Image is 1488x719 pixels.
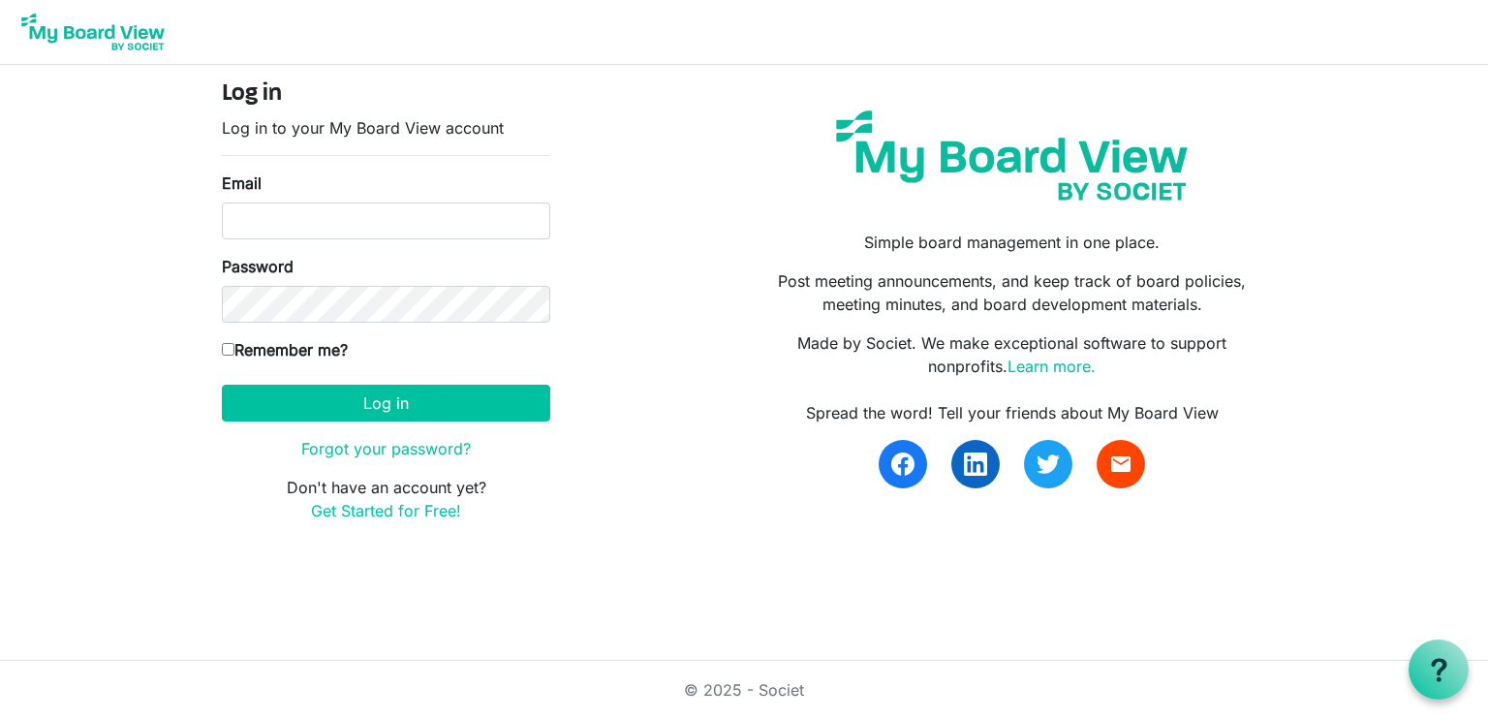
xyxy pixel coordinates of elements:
label: Email [222,172,262,195]
a: email [1097,440,1145,488]
button: Log in [222,385,550,422]
p: Log in to your My Board View account [222,116,550,140]
img: my-board-view-societ.svg [821,96,1202,215]
p: Don't have an account yet? [222,476,550,522]
a: Learn more. [1007,357,1096,376]
div: Spread the word! Tell your friends about My Board View [759,401,1266,424]
img: linkedin.svg [964,453,987,476]
img: facebook.svg [891,453,914,476]
label: Password [222,255,294,278]
a: Get Started for Free! [311,501,461,520]
a: Forgot your password? [301,439,471,458]
img: My Board View Logo [15,8,170,56]
img: twitter.svg [1037,453,1060,476]
span: email [1109,453,1132,476]
h4: Log in [222,80,550,109]
a: © 2025 - Societ [684,680,804,700]
p: Post meeting announcements, and keep track of board policies, meeting minutes, and board developm... [759,269,1266,316]
input: Remember me? [222,343,234,356]
p: Made by Societ. We make exceptional software to support nonprofits. [759,331,1266,378]
label: Remember me? [222,338,348,361]
p: Simple board management in one place. [759,231,1266,254]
